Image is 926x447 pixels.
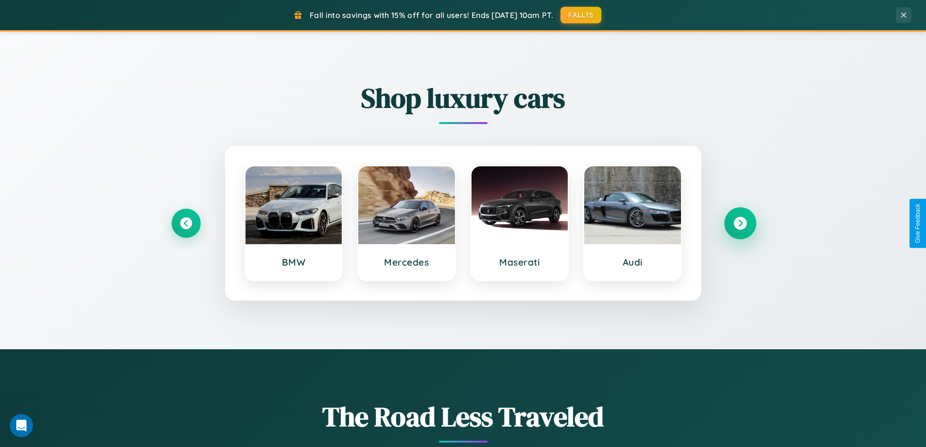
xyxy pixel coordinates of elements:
[310,10,553,20] span: Fall into savings with 15% off for all users! Ends [DATE] 10am PT.
[594,256,671,268] h3: Audi
[368,256,445,268] h3: Mercedes
[481,256,559,268] h3: Maserati
[172,79,755,117] h2: Shop luxury cars
[172,398,755,435] h1: The Road Less Traveled
[255,256,332,268] h3: BMW
[10,414,33,437] iframe: Intercom live chat
[560,7,601,23] button: FALL15
[914,204,921,243] div: Give Feedback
